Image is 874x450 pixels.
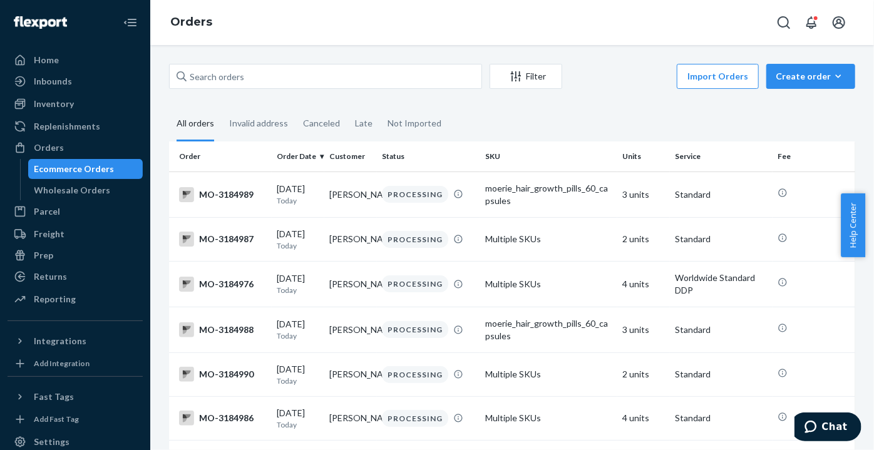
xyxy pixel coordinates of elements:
[34,249,53,262] div: Prep
[28,159,143,179] a: Ecommerce Orders
[8,245,143,265] a: Prep
[160,4,222,41] ol: breadcrumbs
[675,272,768,297] p: Worldwide Standard DDP
[773,141,855,171] th: Fee
[34,75,72,88] div: Inbounds
[8,267,143,287] a: Returns
[841,193,865,257] button: Help Center
[480,261,617,307] td: Multiple SKUs
[677,64,759,89] button: Import Orders
[34,335,86,347] div: Integrations
[179,322,267,337] div: MO-3184988
[8,50,143,70] a: Home
[324,171,377,217] td: [PERSON_NAME]
[277,183,319,206] div: [DATE]
[799,10,824,35] button: Open notifications
[303,107,340,140] div: Canceled
[34,228,64,240] div: Freight
[179,187,267,202] div: MO-3184989
[34,98,74,110] div: Inventory
[617,396,670,440] td: 4 units
[8,94,143,114] a: Inventory
[617,171,670,217] td: 3 units
[794,412,861,444] iframe: Opens a widget where you can chat to one of our agents
[28,180,143,200] a: Wholesale Orders
[277,330,319,341] p: Today
[34,436,69,448] div: Settings
[675,188,768,201] p: Standard
[8,224,143,244] a: Freight
[34,391,74,403] div: Fast Tags
[277,376,319,386] p: Today
[485,182,612,207] div: moerie_hair_growth_pills_60_capsules
[490,64,562,89] button: Filter
[329,151,372,161] div: Customer
[675,412,768,424] p: Standard
[766,64,855,89] button: Create order
[179,277,267,292] div: MO-3184976
[170,15,212,29] a: Orders
[118,10,143,35] button: Close Navigation
[34,205,60,218] div: Parcel
[8,71,143,91] a: Inbounds
[480,352,617,396] td: Multiple SKUs
[8,356,143,371] a: Add Integration
[179,411,267,426] div: MO-3184986
[8,331,143,351] button: Integrations
[34,163,115,175] div: Ecommerce Orders
[324,217,377,261] td: [PERSON_NAME]
[675,368,768,381] p: Standard
[277,318,319,341] div: [DATE]
[169,141,272,171] th: Order
[324,261,377,307] td: [PERSON_NAME]
[277,272,319,295] div: [DATE]
[485,317,612,342] div: moerie_hair_growth_pills_60_capsules
[277,407,319,430] div: [DATE]
[272,141,324,171] th: Order Date
[382,410,448,427] div: PROCESSING
[179,367,267,382] div: MO-3184990
[34,358,90,369] div: Add Integration
[388,107,441,140] div: Not Imported
[617,307,670,352] td: 3 units
[480,396,617,440] td: Multiple SKUs
[675,233,768,245] p: Standard
[324,352,377,396] td: [PERSON_NAME]
[771,10,796,35] button: Open Search Box
[277,285,319,295] p: Today
[382,186,448,203] div: PROCESSING
[277,363,319,386] div: [DATE]
[177,107,214,141] div: All orders
[34,270,67,283] div: Returns
[277,240,319,251] p: Today
[8,412,143,427] a: Add Fast Tag
[169,64,482,89] input: Search orders
[480,217,617,261] td: Multiple SKUs
[480,141,617,171] th: SKU
[277,195,319,206] p: Today
[382,321,448,338] div: PROCESSING
[382,275,448,292] div: PROCESSING
[377,141,480,171] th: Status
[617,261,670,307] td: 4 units
[8,289,143,309] a: Reporting
[277,228,319,251] div: [DATE]
[179,232,267,247] div: MO-3184987
[8,387,143,407] button: Fast Tags
[776,70,846,83] div: Create order
[382,231,448,248] div: PROCESSING
[34,414,79,424] div: Add Fast Tag
[14,16,67,29] img: Flexport logo
[34,54,59,66] div: Home
[34,141,64,154] div: Orders
[826,10,851,35] button: Open account menu
[8,202,143,222] a: Parcel
[8,138,143,158] a: Orders
[617,217,670,261] td: 2 units
[675,324,768,336] p: Standard
[617,141,670,171] th: Units
[324,396,377,440] td: [PERSON_NAME]
[8,116,143,136] a: Replenishments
